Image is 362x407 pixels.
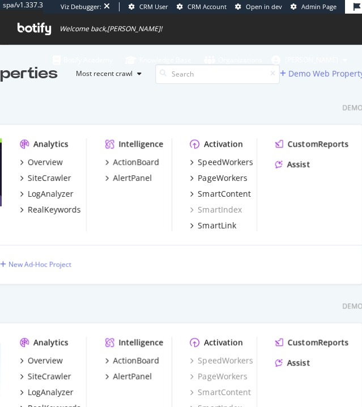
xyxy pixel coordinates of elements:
div: AlertPanel [113,371,152,382]
div: Most recent crawl [76,70,133,77]
div: Activation [203,337,242,348]
div: Organizations [204,54,262,66]
div: AlertPanel [113,172,152,184]
div: SmartContent [198,188,250,200]
span: Welcome back, [PERSON_NAME] ! [59,24,162,33]
div: LogAnalyzer [27,188,73,200]
div: ActionBoard [113,355,159,366]
a: SmartLink [190,220,236,231]
div: Botify Academy [53,54,113,66]
div: Analytics [33,138,68,150]
div: RealKeywords [27,204,80,215]
a: Knowledge Base [125,45,191,75]
a: SiteCrawler [19,172,71,184]
div: CustomReports [288,138,348,150]
div: Intelligence [118,138,163,150]
a: Open in dev [235,2,282,11]
a: SmartContent [190,188,250,200]
div: Viz Debugger: [61,2,101,11]
div: Overview [27,156,62,168]
div: PageWorkers [198,172,247,184]
div: Overview [27,355,62,366]
a: PageWorkers [190,371,247,382]
div: SmartLink [198,220,236,231]
a: SpeedWorkers [190,355,253,366]
a: CRM Account [177,2,227,11]
a: Overview [19,156,62,168]
div: SpeedWorkers [198,156,253,168]
div: LogAnalyzer [27,387,73,398]
div: SiteCrawler [27,172,71,184]
a: Botify Academy [53,45,113,75]
a: SpeedWorkers [190,156,253,168]
div: Assist [287,357,310,368]
a: CustomReports [275,337,348,348]
span: alexandre hauswirth [285,55,338,65]
div: SiteCrawler [27,371,71,382]
div: Activation [203,138,242,150]
a: CRM User [129,2,168,11]
div: Knowledge Base [125,54,191,66]
span: CRM Account [188,2,227,11]
div: New Ad-Hoc Project [8,260,71,269]
div: Assist [287,159,310,170]
a: ActionBoard [105,355,159,366]
a: AlertPanel [105,172,152,184]
div: Analytics [33,337,68,348]
a: CustomReports [275,138,348,150]
a: AlertPanel [105,371,152,382]
span: Open in dev [246,2,282,11]
a: PageWorkers [190,172,247,184]
a: SmartContent [190,387,250,398]
a: LogAnalyzer [19,387,73,398]
a: SmartIndex [190,204,241,215]
a: Overview [19,355,62,366]
span: Admin Page [301,2,337,11]
a: Organizations [204,45,262,75]
div: CustomReports [288,337,348,348]
div: ActionBoard [113,156,159,168]
a: Assist [275,159,310,170]
div: Intelligence [118,337,163,348]
a: Admin Page [291,2,337,11]
a: LogAnalyzer [19,188,73,200]
button: [PERSON_NAME] [262,51,356,69]
a: SiteCrawler [19,371,71,382]
a: ActionBoard [105,156,159,168]
span: CRM User [139,2,168,11]
a: RealKeywords [19,204,80,215]
a: Assist [275,357,310,368]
